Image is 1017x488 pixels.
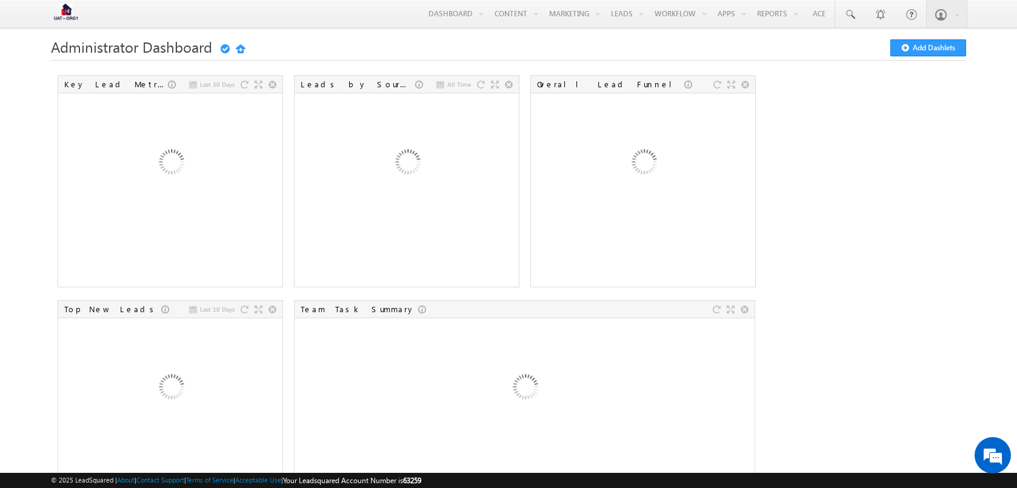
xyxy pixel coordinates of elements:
span: All Time [447,79,471,90]
div: Team Task Summary [301,304,418,315]
a: Contact Support [136,476,184,484]
a: About [117,476,135,484]
img: Loading... [459,324,590,454]
img: Loading... [342,99,472,229]
span: Last 10 Days [200,304,235,315]
div: Key Lead Metrics [64,79,168,90]
img: Loading... [578,99,709,229]
span: 63259 [403,476,421,485]
span: Your Leadsquared Account Number is [283,476,421,485]
a: Acceptable Use [235,476,281,484]
img: Custom Logo [51,3,81,24]
a: Terms of Service [186,476,233,484]
span: Administrator Dashboard [51,37,212,56]
img: Loading... [105,324,236,454]
img: Loading... [105,99,236,229]
div: Top New Leads [64,304,161,315]
button: Add Dashlets [890,39,966,56]
div: Leads by Sources [301,79,415,90]
span: Last 30 Days [200,79,235,90]
div: Overall Lead Funnel [537,79,684,90]
span: © 2025 LeadSquared | | | | | [51,475,421,486]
